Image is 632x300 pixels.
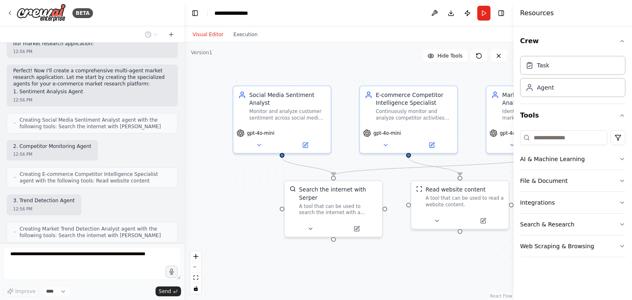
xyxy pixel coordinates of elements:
span: Creating Social Media Sentiment Analyst agent with the following tools: Search the internet with ... [19,117,171,130]
span: Creating Market Trend Detection Analyst agent with the following tools: Search the internet with ... [19,226,171,239]
g: Edge from 75273dc0-1bf7-4265-a3e7-8e1429e8a5c4 to 092ff449-d529-4aaf-8940-64d03356fc02 [404,157,464,175]
p: Perfect! Now I'll create a comprehensive multi-agent market research application. Let me start by... [13,68,171,87]
h2: 3. Trend Detection Agent [13,198,75,204]
span: gpt-4o-mini [247,130,274,136]
button: Open in side panel [461,216,506,226]
button: Improve [3,286,39,297]
a: React Flow attribution [490,294,512,298]
button: Start a new chat [165,30,178,39]
div: Continuously monitor and analyze competitor activities for {brand_name} in the {industry} sector,... [376,108,452,121]
button: Visual Editor [188,30,228,39]
div: SerperDevToolSearch the internet with SerperA tool that can be used to search the internet with a... [284,180,383,237]
div: Social Media Sentiment Analyst [249,91,326,106]
span: Creating E-commerce Competitor Intelligence Specialist agent with the following tools: Read websi... [20,171,171,184]
img: Logo [16,4,66,22]
button: Click to speak your automation idea [165,265,178,278]
span: Send [159,288,171,295]
span: Improve [15,288,35,295]
div: Monitor and analyze customer sentiment across social media platforms, review sites, and forums fo... [249,108,326,121]
img: ScrapeWebsiteTool [416,186,422,192]
h4: Resources [520,8,554,18]
div: Task [537,61,549,69]
div: A tool that can be used to read a website content. [425,195,504,208]
button: Web Scraping & Browsing [520,235,625,257]
span: Hide Tools [437,53,462,59]
button: Switch to previous chat [142,30,161,39]
button: Integrations [520,192,625,213]
button: Hide Tools [423,49,467,62]
button: Hide left sidebar [189,7,201,19]
button: Search & Research [520,214,625,235]
span: gpt-4o-mini [373,130,401,136]
div: E-commerce Competitor Intelligence SpecialistContinuously monitor and analyze competitor activiti... [359,85,458,154]
div: Identify and analyze emerging market trends, consumer behavior shifts, and product demand pattern... [502,108,579,121]
div: Tools [520,127,625,264]
div: Agent [537,83,554,92]
div: React Flow controls [191,251,201,294]
div: E-commerce Competitor Intelligence Specialist [376,91,452,106]
button: Send [156,286,181,296]
div: Search the internet with Serper [299,186,377,201]
button: File & Document [520,170,625,192]
h2: 2. Competitor Monitoring Agent [13,143,91,150]
h2: 1. Sentiment Analysis Agent [13,89,171,95]
button: Open in side panel [334,224,379,233]
div: 12:56 PM [13,48,171,55]
button: zoom out [191,262,201,272]
div: Market Trend Detection Analyst [502,91,579,106]
span: gpt-4o-mini [500,130,527,136]
button: Execution [228,30,263,39]
div: ScrapeWebsiteToolRead website contentA tool that can be used to read a website content. [411,180,509,229]
button: Hide right sidebar [495,7,507,19]
div: BETA [72,8,93,18]
div: Read website content [425,186,486,194]
div: Crew [520,53,625,104]
button: zoom in [191,251,201,262]
nav: breadcrumb [214,9,256,17]
button: Open in side panel [409,140,454,150]
button: Open in side panel [283,140,328,150]
img: SerperDevTool [290,186,296,192]
div: Version 1 [191,49,212,56]
div: Social Media Sentiment AnalystMonitor and analyze customer sentiment across social media platform... [232,85,331,154]
g: Edge from a8fe189f-a97c-41c8-87ce-f816985bd580 to bf259d34-afb4-49b3-9dc6-6b09bb27457f [278,157,337,175]
button: Crew [520,30,625,53]
div: Market Trend Detection AnalystIdentify and analyze emerging market trends, consumer behavior shif... [486,85,584,154]
div: 12:56 PM [13,206,75,212]
button: fit view [191,272,201,283]
g: Edge from efdbd077-7c2f-47ba-8557-cb354022af2f to bf259d34-afb4-49b3-9dc6-6b09bb27457f [330,157,539,175]
button: AI & Machine Learning [520,148,625,170]
button: toggle interactivity [191,283,201,294]
button: Tools [520,104,625,127]
div: A tool that can be used to search the internet with a search_query. Supports different search typ... [299,203,377,216]
div: 12:56 PM [13,97,171,103]
div: 12:56 PM [13,151,91,157]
